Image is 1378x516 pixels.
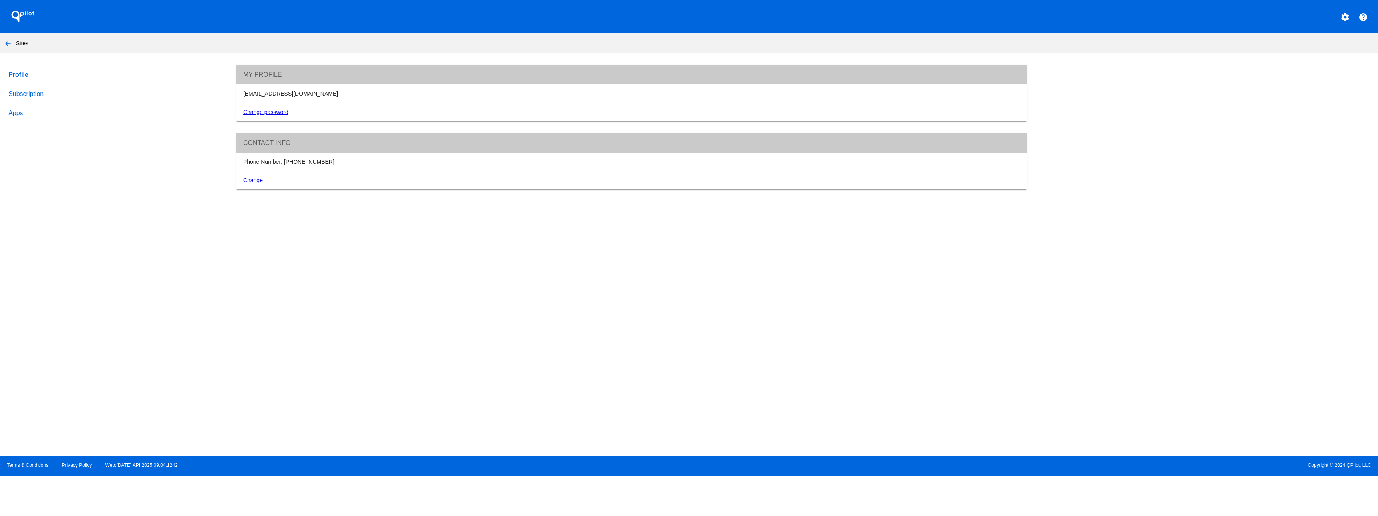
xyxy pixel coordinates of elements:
a: Change [243,177,263,183]
span: My Profile [243,71,282,78]
mat-icon: settings [1340,12,1350,22]
mat-icon: arrow_back [3,39,13,48]
a: Profile [7,65,223,84]
a: Apps [7,104,223,123]
span: Copyright © 2024 QPilot, LLC [696,462,1371,468]
a: Change password [243,109,288,115]
a: Subscription [7,84,223,104]
a: Terms & Conditions [7,462,48,468]
a: Web:[DATE] API:2025.09.04.1242 [105,462,178,468]
span: Contact info [243,139,291,146]
mat-icon: help [1358,12,1368,22]
div: Phone Number: [PHONE_NUMBER] [238,159,1024,165]
a: Privacy Policy [62,462,92,468]
div: [EMAIL_ADDRESS][DOMAIN_NAME] [238,90,1024,97]
h1: QPilot [7,8,39,24]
